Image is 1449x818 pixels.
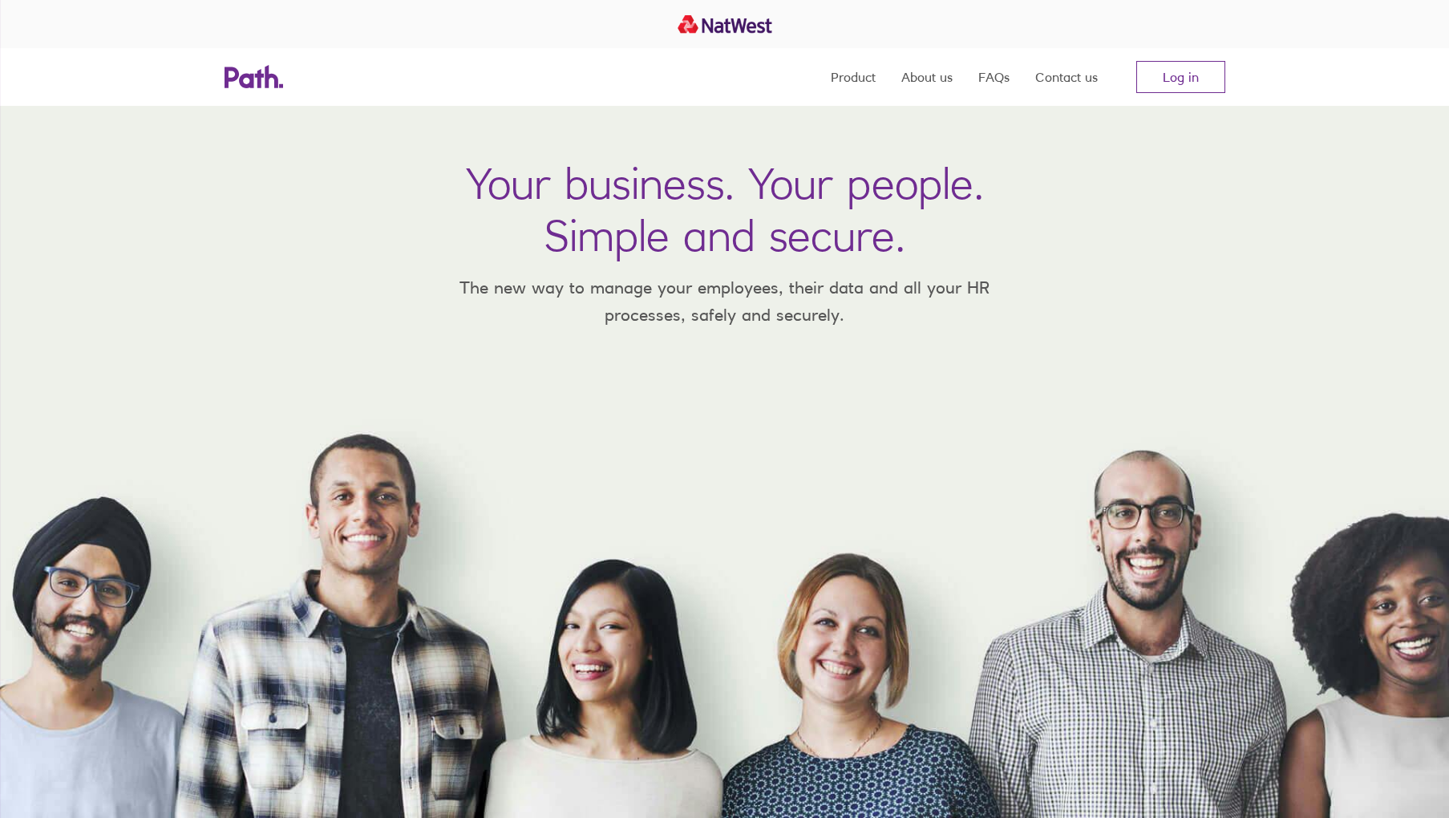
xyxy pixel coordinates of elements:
[436,274,1014,328] p: The new way to manage your employees, their data and all your HR processes, safely and securely.
[1035,48,1098,106] a: Contact us
[831,48,876,106] a: Product
[901,48,953,106] a: About us
[978,48,1010,106] a: FAQs
[466,157,984,261] h1: Your business. Your people. Simple and secure.
[1136,61,1225,93] a: Log in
